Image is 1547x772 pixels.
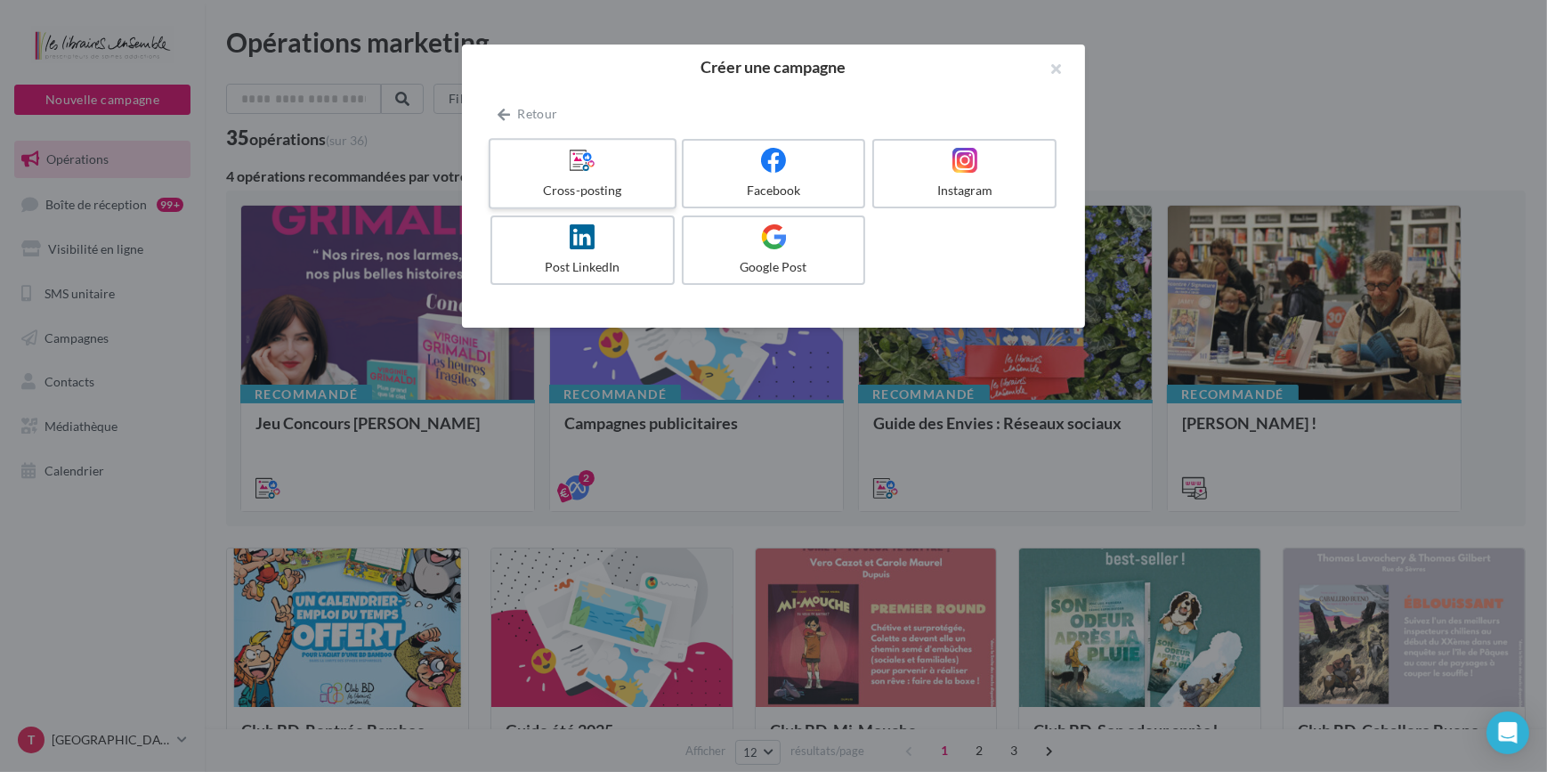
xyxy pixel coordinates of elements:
[1486,711,1529,754] div: Open Intercom Messenger
[490,59,1057,75] h2: Créer une campagne
[499,258,666,276] div: Post LinkedIn
[881,182,1048,199] div: Instagram
[691,182,857,199] div: Facebook
[691,258,857,276] div: Google Post
[490,103,564,125] button: Retour
[498,182,667,199] div: Cross-posting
